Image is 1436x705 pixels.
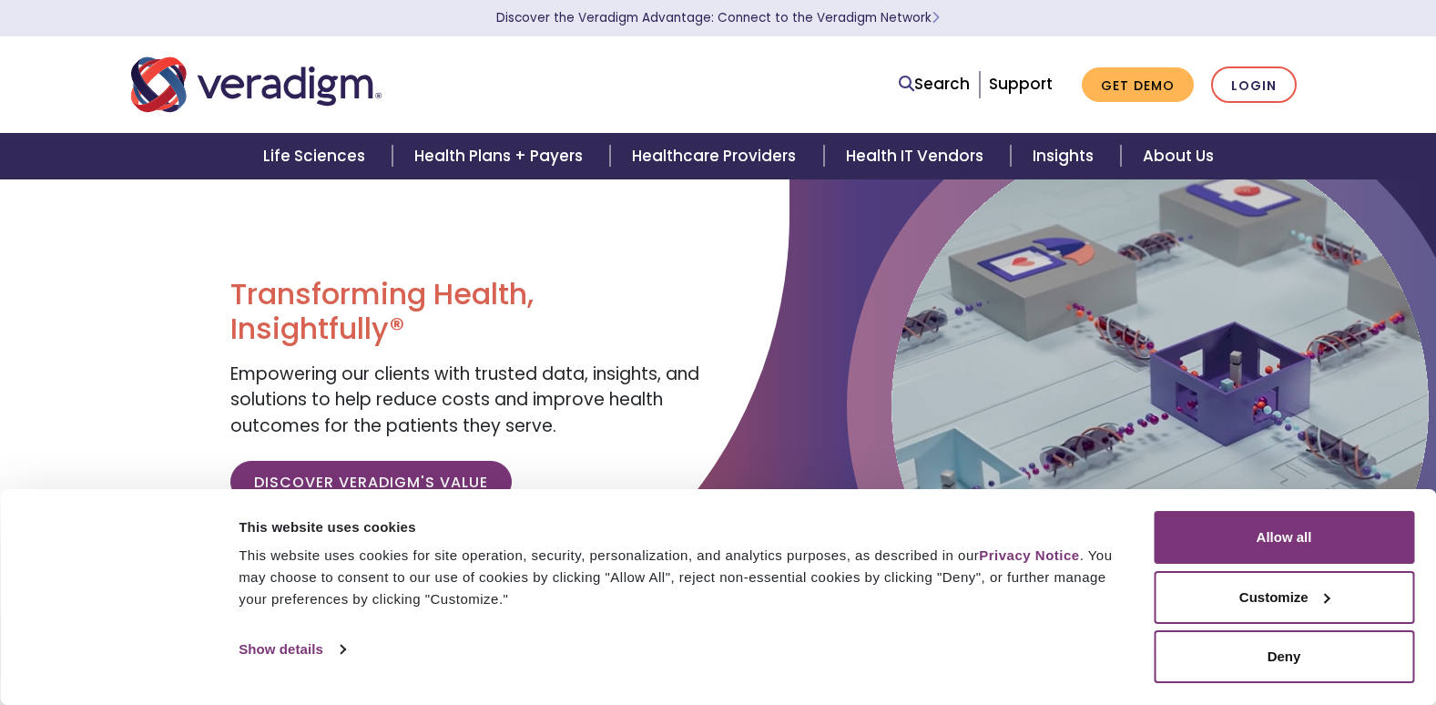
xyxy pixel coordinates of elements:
[899,72,970,97] a: Search
[932,9,940,26] span: Learn More
[1154,511,1414,564] button: Allow all
[131,55,382,115] img: Veradigm logo
[1121,133,1236,179] a: About Us
[239,636,344,663] a: Show details
[824,133,1011,179] a: Health IT Vendors
[1154,630,1414,683] button: Deny
[230,362,699,438] span: Empowering our clients with trusted data, insights, and solutions to help reduce costs and improv...
[230,461,512,503] a: Discover Veradigm's Value
[989,73,1053,95] a: Support
[230,277,704,347] h1: Transforming Health, Insightfully®
[239,545,1113,610] div: This website uses cookies for site operation, security, personalization, and analytics purposes, ...
[392,133,610,179] a: Health Plans + Payers
[1011,133,1121,179] a: Insights
[241,133,392,179] a: Life Sciences
[1211,66,1297,104] a: Login
[496,9,940,26] a: Discover the Veradigm Advantage: Connect to the Veradigm NetworkLearn More
[239,516,1113,538] div: This website uses cookies
[1082,67,1194,103] a: Get Demo
[610,133,823,179] a: Healthcare Providers
[1154,571,1414,624] button: Customize
[979,547,1079,563] a: Privacy Notice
